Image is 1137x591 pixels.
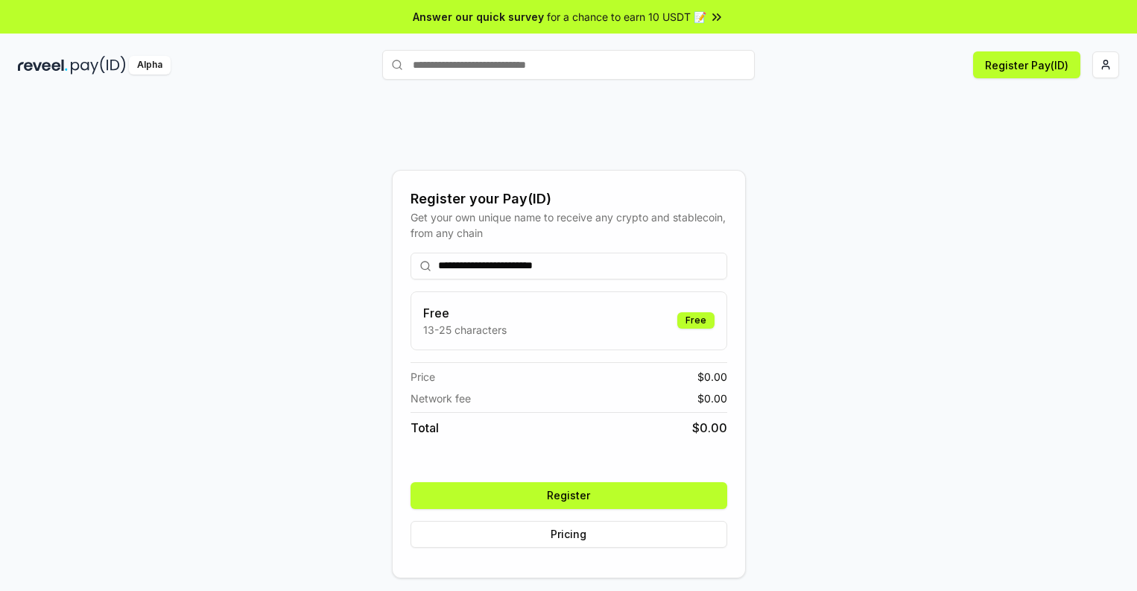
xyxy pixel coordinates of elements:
[423,304,507,322] h3: Free
[411,482,727,509] button: Register
[697,369,727,385] span: $ 0.00
[547,9,706,25] span: for a chance to earn 10 USDT 📝
[411,391,471,406] span: Network fee
[677,312,715,329] div: Free
[697,391,727,406] span: $ 0.00
[411,419,439,437] span: Total
[411,209,727,241] div: Get your own unique name to receive any crypto and stablecoin, from any chain
[413,9,544,25] span: Answer our quick survey
[411,369,435,385] span: Price
[973,51,1080,78] button: Register Pay(ID)
[71,56,126,75] img: pay_id
[18,56,68,75] img: reveel_dark
[423,322,507,338] p: 13-25 characters
[411,189,727,209] div: Register your Pay(ID)
[692,419,727,437] span: $ 0.00
[411,521,727,548] button: Pricing
[129,56,171,75] div: Alpha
